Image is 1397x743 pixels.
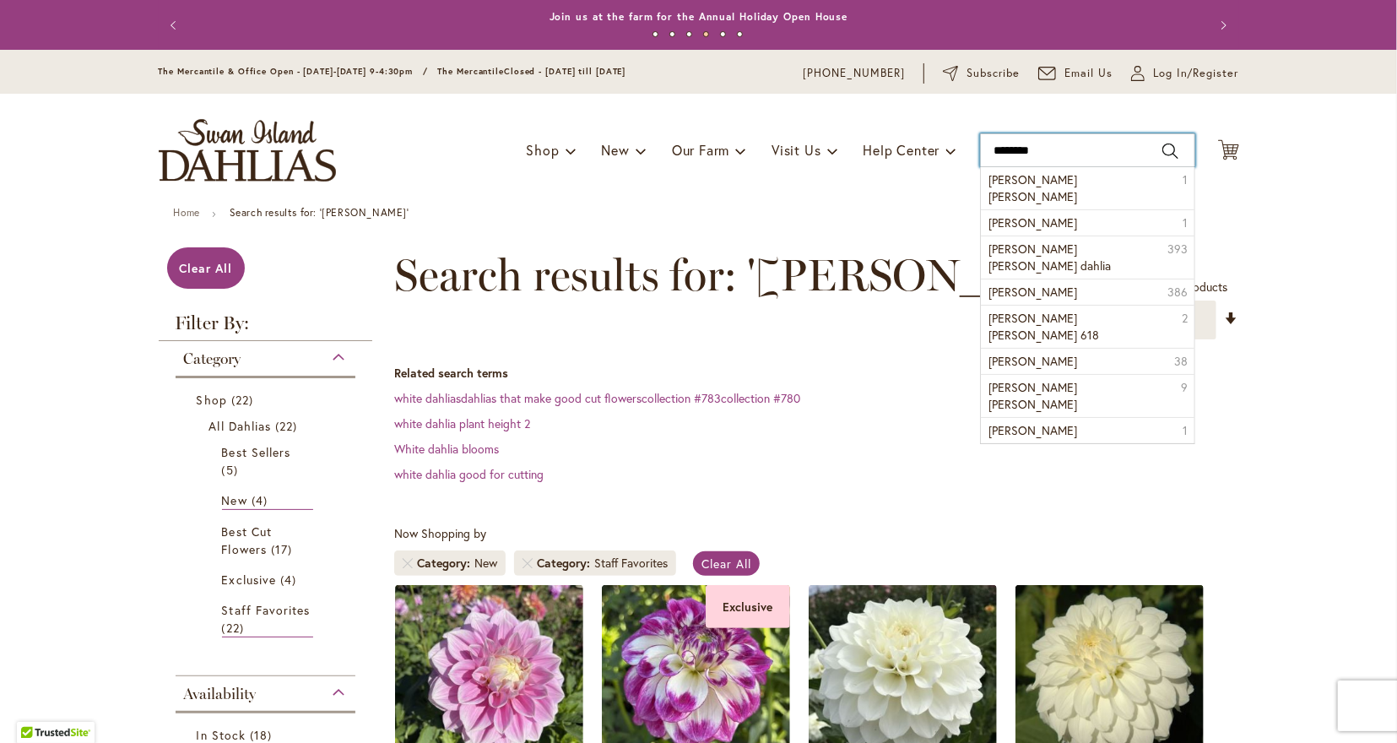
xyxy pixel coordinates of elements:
span: Subscribe [967,65,1021,82]
span: Staff Favorites [222,602,311,618]
span: Our Farm [672,141,729,159]
span: In Stock [197,727,246,743]
span: 22 [231,391,257,409]
span: 17 [271,540,296,558]
a: Subscribe [943,65,1020,82]
span: [PERSON_NAME] [PERSON_NAME] 618 [989,310,1100,343]
div: New [474,555,497,572]
span: The Mercantile & Office Open - [DATE]-[DATE] 9-4:30pm / The Mercantile [159,66,505,77]
span: Now Shopping by [394,525,486,541]
span: Email Us [1064,65,1113,82]
span: [PERSON_NAME] [PERSON_NAME] [989,379,1078,412]
a: Best Cut Flowers [222,523,314,558]
span: [PERSON_NAME] [989,214,1078,230]
span: New [601,141,629,159]
span: New [222,492,247,508]
a: white dahlia good for cutting [394,466,544,482]
span: 386 [1168,284,1189,301]
span: Search results for: '[PERSON_NAME]' [394,250,1153,301]
strong: Filter By: [159,314,373,341]
button: 4 of 6 [703,31,709,37]
span: [PERSON_NAME] [PERSON_NAME] [989,171,1078,204]
a: Best Sellers [222,443,314,479]
span: Best Sellers [222,444,291,460]
span: All Dahlias [209,418,272,434]
span: 2 [1183,310,1189,327]
span: 1 [1183,422,1189,439]
span: 22 [275,417,301,435]
span: 4 [280,571,301,588]
button: 6 of 6 [737,31,743,37]
span: 4 [252,491,272,509]
a: Remove Category New [403,558,413,568]
span: Category [537,555,594,572]
a: [PHONE_NUMBER] [804,65,906,82]
dt: Related search terms [394,365,1239,382]
button: Previous [159,8,192,42]
a: store logo [159,119,336,182]
button: 3 of 6 [686,31,692,37]
a: Clear All [693,551,760,576]
a: Join us at the farm for the Annual Holiday Open House [550,10,848,23]
a: Exclusive [222,571,314,588]
span: Clear All [180,260,233,276]
span: 5 [222,461,242,479]
span: Exclusive [222,572,276,588]
p: products [1170,274,1227,301]
a: Clear All [167,247,246,289]
a: New [222,491,314,510]
span: Shop [526,141,559,159]
a: Home [174,206,200,219]
span: 1 [1183,171,1189,188]
span: Category [417,555,474,572]
button: 1 of 6 [652,31,658,37]
button: Next [1205,8,1239,42]
span: 393 [1168,241,1189,258]
span: Closed - [DATE] till [DATE] [504,66,625,77]
span: 22 [222,619,248,637]
a: white dahlia plant height 2 [394,415,530,431]
span: Log In/Register [1153,65,1239,82]
div: Exclusive [706,585,790,628]
span: [PERSON_NAME] [989,353,1078,369]
span: 1 [1183,214,1189,231]
span: [PERSON_NAME] [PERSON_NAME] dahlia [989,241,1112,274]
strong: Search results for: '[PERSON_NAME]' [230,206,409,219]
button: 5 of 6 [720,31,726,37]
a: Shop [197,391,339,409]
span: Help Center [864,141,940,159]
span: [PERSON_NAME] [989,422,1078,438]
iframe: Launch Accessibility Center [13,683,60,730]
a: white dahliasdahlias that make good cut flowerscollection #783collection #780 [394,390,800,406]
a: Remove Category Staff Favorites [523,558,533,568]
span: Clear All [701,556,751,572]
a: Log In/Register [1131,65,1239,82]
span: Best Cut Flowers [222,523,272,557]
a: Email Us [1038,65,1113,82]
div: Staff Favorites [594,555,668,572]
button: 2 of 6 [669,31,675,37]
span: [PERSON_NAME] [989,284,1078,300]
button: Search [1162,138,1178,165]
span: 9 [1182,379,1189,396]
span: Availability [184,685,257,703]
span: Category [184,350,241,368]
a: Staff Favorites [222,601,314,637]
span: Visit Us [772,141,820,159]
a: White dahlia blooms [394,441,499,457]
span: Shop [197,392,227,408]
span: 38 [1175,353,1189,370]
a: All Dahlias [209,417,327,435]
